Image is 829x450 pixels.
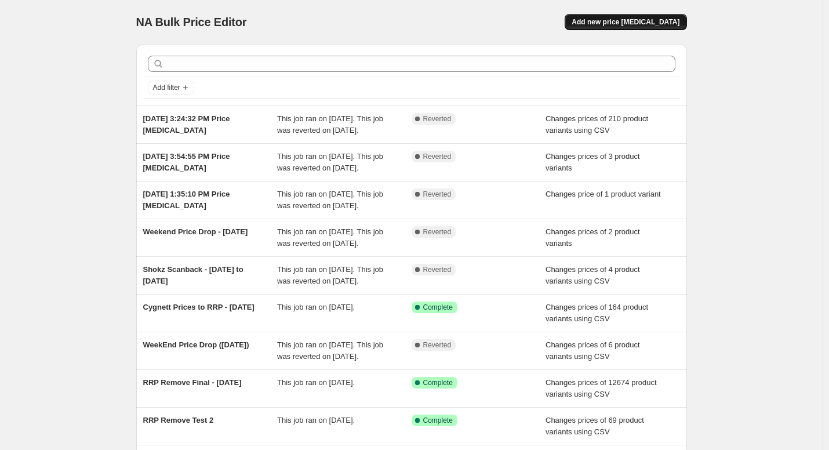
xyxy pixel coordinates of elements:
[143,340,249,349] span: WeekEnd Price Drop ([DATE])
[546,378,657,398] span: Changes prices of 12674 product variants using CSV
[546,227,640,248] span: Changes prices of 2 product variants
[423,152,452,161] span: Reverted
[277,303,355,311] span: This job ran on [DATE].
[546,265,640,285] span: Changes prices of 4 product variants using CSV
[423,114,452,124] span: Reverted
[277,378,355,387] span: This job ran on [DATE].
[153,83,180,92] span: Add filter
[423,265,452,274] span: Reverted
[423,416,453,425] span: Complete
[143,227,248,236] span: Weekend Price Drop - [DATE]
[143,416,214,424] span: RRP Remove Test 2
[277,227,383,248] span: This job ran on [DATE]. This job was reverted on [DATE].
[277,190,383,210] span: This job ran on [DATE]. This job was reverted on [DATE].
[546,340,640,361] span: Changes prices of 6 product variants using CSV
[277,152,383,172] span: This job ran on [DATE]. This job was reverted on [DATE].
[143,303,254,311] span: Cygnett Prices to RRP - [DATE]
[143,378,242,387] span: RRP Remove Final - [DATE]
[148,81,194,95] button: Add filter
[143,265,243,285] span: Shokz Scanback - [DATE] to [DATE]
[423,227,452,237] span: Reverted
[143,114,230,135] span: [DATE] 3:24:32 PM Price [MEDICAL_DATA]
[423,190,452,199] span: Reverted
[277,114,383,135] span: This job ran on [DATE]. This job was reverted on [DATE].
[277,340,383,361] span: This job ran on [DATE]. This job was reverted on [DATE].
[546,152,640,172] span: Changes prices of 3 product variants
[277,265,383,285] span: This job ran on [DATE]. This job was reverted on [DATE].
[143,152,230,172] span: [DATE] 3:54:55 PM Price [MEDICAL_DATA]
[277,416,355,424] span: This job ran on [DATE].
[546,416,644,436] span: Changes prices of 69 product variants using CSV
[423,378,453,387] span: Complete
[423,303,453,312] span: Complete
[546,114,648,135] span: Changes prices of 210 product variants using CSV
[143,190,230,210] span: [DATE] 1:35:10 PM Price [MEDICAL_DATA]
[136,16,247,28] span: NA Bulk Price Editor
[572,17,679,27] span: Add new price [MEDICAL_DATA]
[423,340,452,350] span: Reverted
[546,190,661,198] span: Changes price of 1 product variant
[546,303,648,323] span: Changes prices of 164 product variants using CSV
[565,14,686,30] button: Add new price [MEDICAL_DATA]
